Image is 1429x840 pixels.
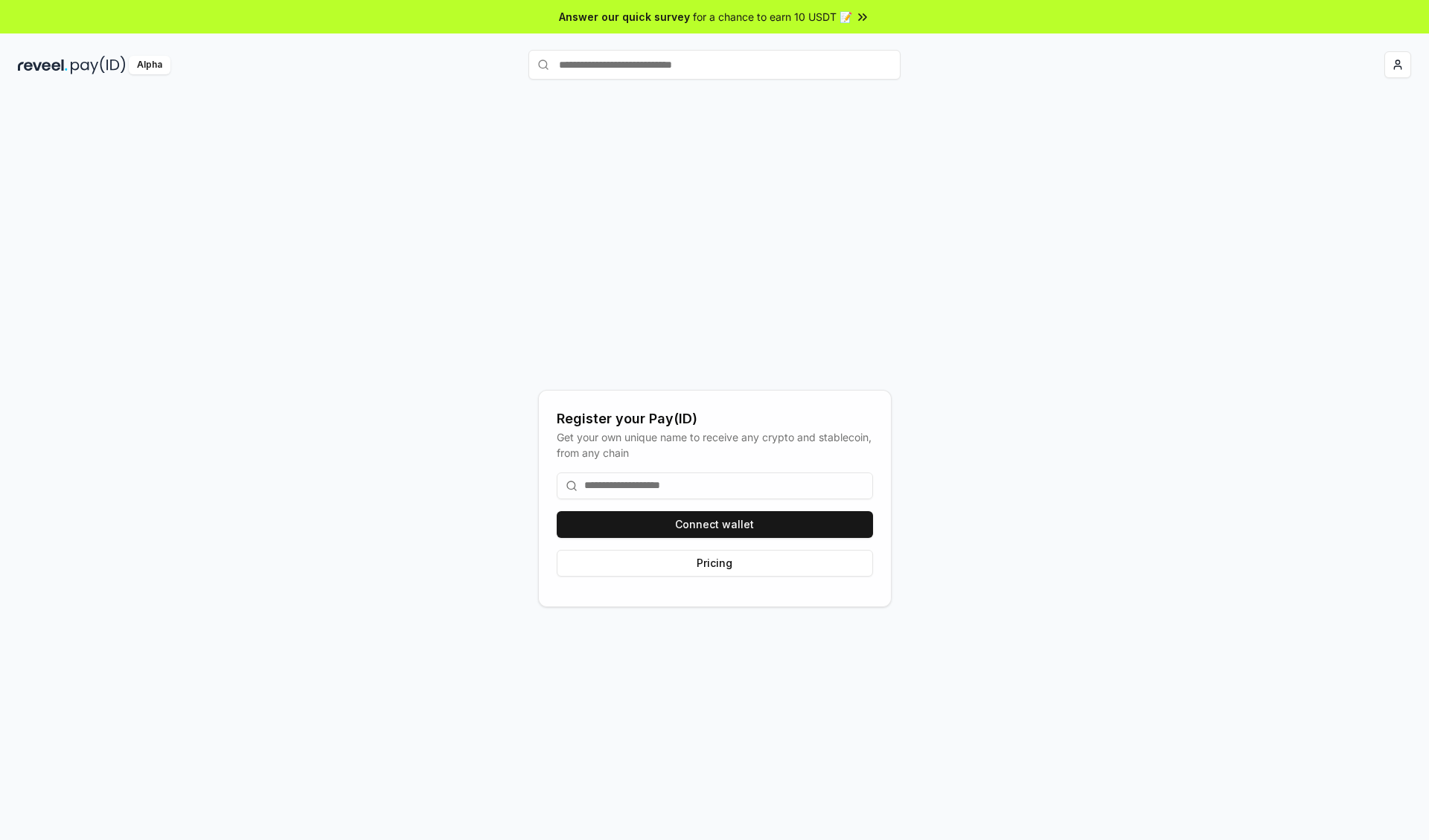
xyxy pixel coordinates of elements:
button: Pricing [557,550,873,577]
button: Connect wallet [557,511,873,538]
span: for a chance to earn 10 USDT 📝 [693,9,852,25]
img: pay_id [71,56,126,74]
img: reveel_dark [18,56,68,74]
div: Register your Pay(ID) [557,408,873,429]
span: Answer our quick survey [559,9,690,25]
div: Alpha [129,56,170,74]
div: Get your own unique name to receive any crypto and stablecoin, from any chain [557,429,873,461]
